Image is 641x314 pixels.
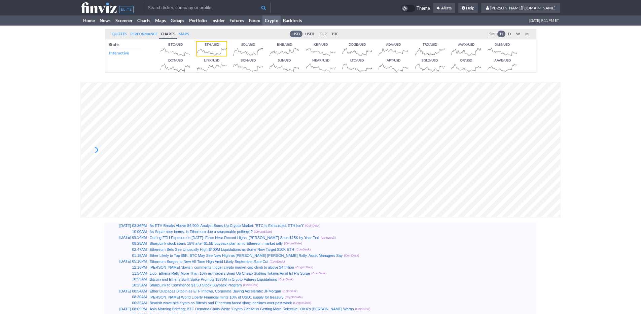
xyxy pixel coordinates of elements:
span: ADA/USD [379,42,408,47]
span: (CoinDesk) [243,283,258,288]
a: Lido, Ethena Rally More Than 10% as Traders Snap Up Cheap Staking Tokens Amid ETH's Surge [150,271,310,275]
td: 08:30AM [105,294,148,300]
span: BNB/USD [270,42,299,47]
a: [PERSON_NAME][DOMAIN_NAME] [481,3,560,13]
a: M [523,31,531,37]
span: Theme [417,5,430,12]
a: Alerts [433,3,455,13]
a: XRP/USD [305,41,336,56]
td: 06:36AM [105,300,148,306]
a: SharpLink stock soars 15% after $1.5B buyback plan amid Ethereum market rally [150,241,283,245]
a: ETH/USD [196,41,227,56]
td: 11:54AM [105,271,148,277]
a: W [513,31,523,37]
a: Ethereum Bets See Unusually High $400M Liquidations as Some Now Target $10K ETH [150,247,294,251]
a: News [97,15,113,26]
span: (CoinDesk) [311,271,326,276]
a: EUR [317,31,329,37]
span: ETH/USD [197,42,226,47]
td: 10:00AM [105,229,148,235]
td: [DATE] 03:36PM [105,223,148,229]
a: 5M [487,31,497,37]
span: LTC/USD [342,57,372,63]
a: As ETH Breaks Above $4,900, Analyst Sums Up Crypto Market: ‘BTC Is Exhausted, ETH Isn’t’ [150,224,304,228]
td: 01:15AM [105,253,148,259]
a: Static [108,41,142,49]
a: SUI/USD [269,57,300,72]
td: 08:28AM [105,241,148,247]
a: Groups [168,15,187,26]
a: D [505,31,513,37]
a: Charts [135,15,153,26]
td: [DATE] 09:34PM [105,235,148,241]
span: SUI/USD [270,57,299,63]
span: (CoinDesk) [278,277,293,282]
span: BCH/USD [233,57,263,63]
span: (CryptoSlate) [285,295,302,300]
a: Charts [159,29,177,39]
a: Help [458,3,478,13]
a: Screener [113,15,135,26]
a: BTC [329,31,342,37]
td: 12:16PM [105,265,148,271]
span: AAVE/USD [488,57,517,63]
span: LINK/USD [197,57,226,63]
a: Maps [177,29,191,39]
span: (CoinDesk) [344,253,359,258]
a: Futures [227,15,247,26]
input: Search ticker, company or profile [143,2,271,13]
a: Interactive [108,49,142,57]
a: Ethereum Surges to New All-Time High Amid Likely September Rate Cut [150,260,269,264]
a: Ether Likely to Top $5K, BTC May See New High as [PERSON_NAME] [PERSON_NAME] Rally, Asset Manager... [150,253,343,258]
span: (CoinDesk) [270,259,285,264]
span: (CoinDesk) [355,307,370,312]
a: Insider [209,15,227,26]
span: (CoinDesk) [282,289,297,294]
span: (CoinDesk) [321,235,336,240]
span: (CoinDesk) [295,247,311,252]
a: Theme [401,5,430,12]
a: OP/USD [451,57,482,72]
span: (CryptoSlate) [295,265,313,270]
a: Bearish wave hits crypto as Bitcoin and Ethereum faced sharp declines over past week [150,301,292,305]
a: LTC/USD [342,57,372,72]
td: [DATE] 05:16PM [105,259,148,265]
span: XLM/USD [488,42,517,47]
span: BTC/USD [161,42,190,47]
a: LINK/USD [196,57,227,72]
a: Bitcoin and Ether's Swift Spike Prompts $375M in Crypto Futures Liquidations [150,277,277,281]
a: [PERSON_NAME] ‘dovish’ comments trigger crypto market cap climb to above $4 trillion [150,265,294,269]
a: Quotes [110,29,129,39]
a: BTC/USD [160,41,191,56]
a: APT/USD [378,57,409,72]
span: [PERSON_NAME][DOMAIN_NAME] [490,5,556,10]
a: H [497,31,505,37]
span: SOL/USD [233,42,263,47]
span: (CryptoSlate) [254,229,272,234]
a: NEAR/USD [305,57,336,72]
span: OP/USD [451,57,481,63]
a: DOT/USD [160,57,191,72]
span: DOT/USD [161,57,190,63]
a: Home [81,15,97,26]
td: [DATE] 08:54AM [105,288,148,295]
a: Portfolio [187,15,209,26]
span: (CryptoSlate) [293,301,311,306]
td: [DATE] 08:09PM [105,306,148,312]
a: Performance [129,29,159,39]
td: 10:25AM [105,282,148,288]
a: Forex [247,15,262,26]
a: USDT [302,31,317,37]
a: BCH/USD [233,57,263,72]
span: AVAX/USD [451,42,481,47]
a: AAVE/USD [487,57,518,72]
td: 02:47AM [105,247,148,253]
a: As September looms, is Ethereum due a seasonable pullback? [150,230,253,234]
span: (CryptoSlate) [284,241,302,246]
a: Crypto [262,15,281,26]
a: Backtests [281,15,305,26]
td: 10:59AM [105,276,148,282]
span: APT/USD [379,57,408,63]
a: BNB/USD [269,41,300,56]
a: Asia Morning Briefing: BTC Demand Cools While 'Crypto Capital Is Getting More Selective,' OKX’s [... [150,307,354,311]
